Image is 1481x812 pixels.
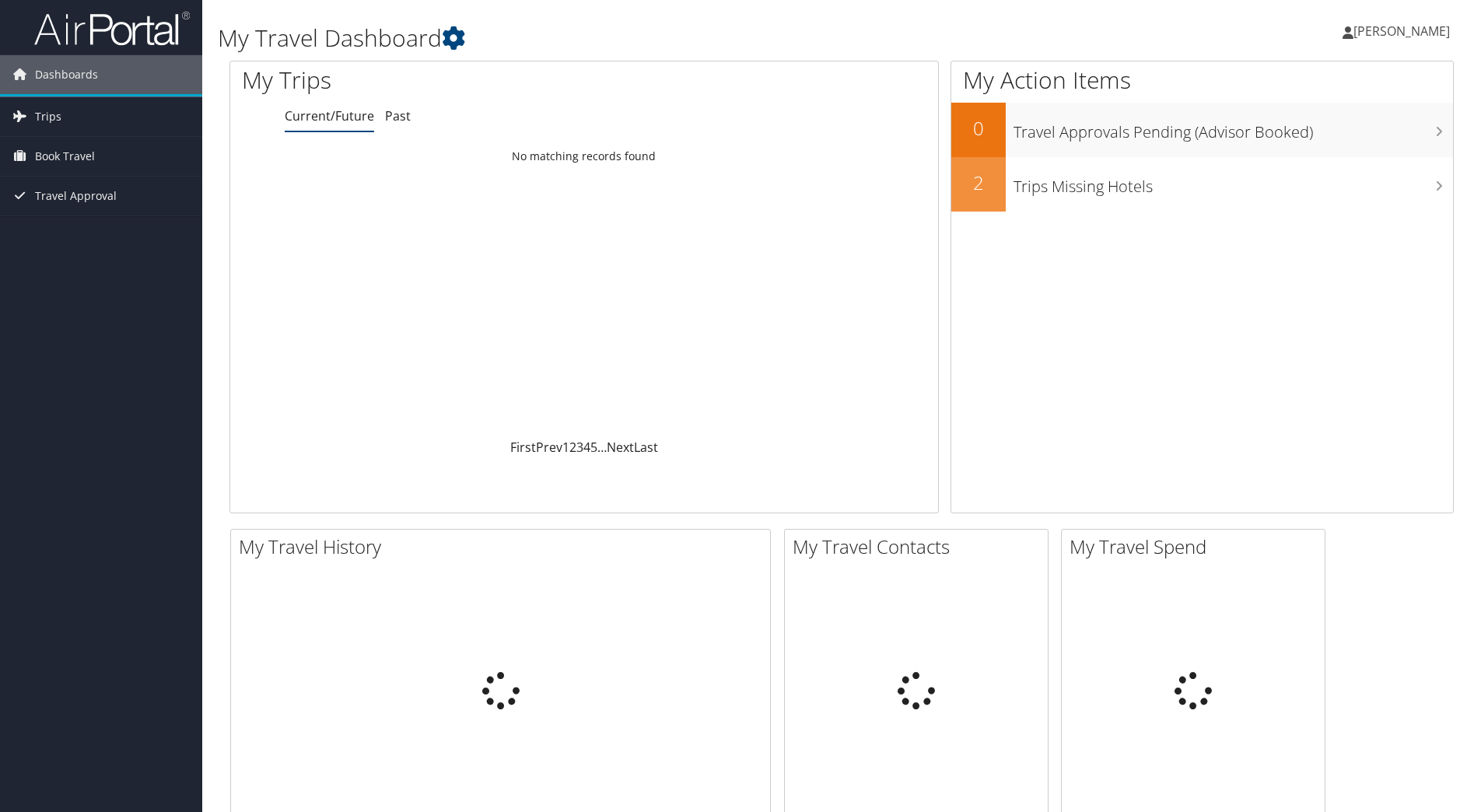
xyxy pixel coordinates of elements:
[1343,8,1465,54] a: [PERSON_NAME]
[951,103,1453,157] a: 0Travel Approvals Pending (Advisor Booked)
[385,107,411,124] a: Past
[576,439,583,456] a: 3
[793,534,1048,560] h2: My Travel Contacts
[285,107,374,124] a: Current/Future
[951,170,1006,196] h2: 2
[951,64,1453,96] h1: My Action Items
[569,439,576,456] a: 2
[583,439,590,456] a: 4
[951,157,1453,212] a: 2Trips Missing Hotels
[536,439,562,456] a: Prev
[510,439,536,456] a: First
[35,137,95,176] span: Book Travel
[1014,168,1453,198] h3: Trips Missing Hotels
[951,115,1006,142] h2: 0
[35,55,98,94] span: Dashboards
[607,439,634,456] a: Next
[35,97,61,136] span: Trips
[35,177,117,215] span: Travel Approval
[562,439,569,456] a: 1
[1353,23,1450,40] span: [PERSON_NAME]
[218,22,1049,54] h1: My Travel Dashboard
[1014,114,1453,143] h3: Travel Approvals Pending (Advisor Booked)
[242,64,632,96] h1: My Trips
[1070,534,1325,560] h2: My Travel Spend
[597,439,607,456] span: …
[590,439,597,456] a: 5
[634,439,658,456] a: Last
[239,534,770,560] h2: My Travel History
[230,142,938,170] td: No matching records found
[34,10,190,47] img: airportal-logo.png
